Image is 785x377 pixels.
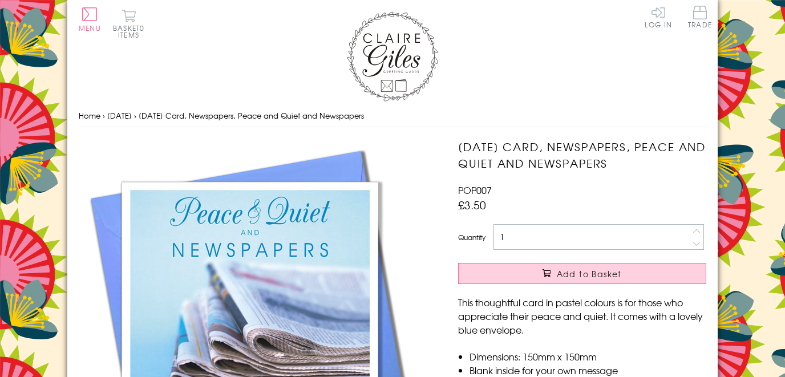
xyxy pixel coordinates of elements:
a: Trade [688,6,712,30]
a: Log In [645,6,672,28]
a: Home [79,110,100,121]
h1: [DATE] Card, Newspapers, Peace and Quiet and Newspapers [458,139,706,172]
li: Dimensions: 150mm x 150mm [470,350,706,363]
span: Menu [79,23,101,33]
button: Basket0 items [113,9,144,38]
span: [DATE] Card, Newspapers, Peace and Quiet and Newspapers [139,110,364,121]
span: › [103,110,105,121]
button: Add to Basket [458,263,706,284]
li: Blank inside for your own message [470,363,706,377]
a: [DATE] [107,110,132,121]
img: Claire Giles Greetings Cards [347,11,438,102]
p: This thoughtful card in pastel colours is for those who appreciate their peace and quiet. It come... [458,295,706,337]
span: Add to Basket [557,268,622,279]
nav: breadcrumbs [79,104,706,128]
span: POP007 [458,183,492,197]
button: Menu [79,7,101,31]
span: › [134,110,136,121]
span: £3.50 [458,197,486,213]
label: Quantity [458,232,485,242]
span: Trade [688,6,712,28]
span: 0 items [118,23,144,40]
